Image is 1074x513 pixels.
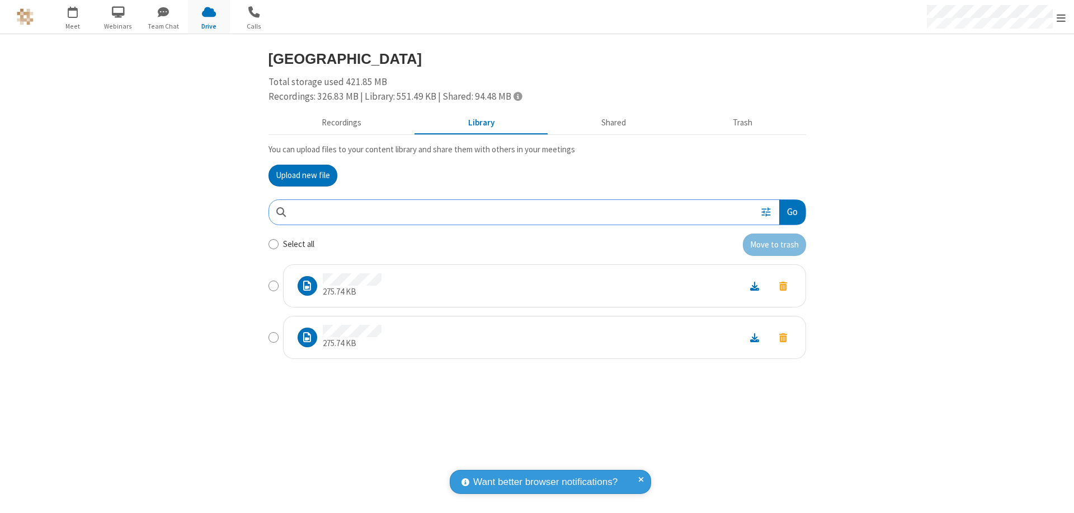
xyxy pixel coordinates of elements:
img: QA Selenium DO NOT DELETE OR CHANGE [17,8,34,25]
h3: [GEOGRAPHIC_DATA] [268,51,806,67]
span: Meet [52,21,94,31]
button: Move to trash [769,278,797,293]
span: Calls [233,21,275,31]
button: Move to trash [769,330,797,345]
a: Download file [740,279,769,292]
a: Download file [740,331,769,344]
div: Total storage used 421.85 MB [268,75,806,104]
button: Go [779,200,805,225]
span: Drive [188,21,230,31]
span: Totals displayed include files that have been moved to the trash. [514,91,522,101]
label: Select all [283,238,314,251]
button: Trash [680,113,806,134]
button: Recorded meetings [268,113,415,134]
span: Want better browser notifications? [473,475,618,489]
p: 275.74 KB [323,337,381,350]
span: Team Chat [143,21,185,31]
div: Recordings: 326.83 MB | Library: 551.49 KB | Shared: 94.48 MB [268,90,806,104]
button: Shared during meetings [548,113,680,134]
p: 275.74 KB [323,286,381,299]
button: Content library [415,113,548,134]
button: Move to trash [743,234,806,256]
span: Webinars [97,21,139,31]
p: You can upload files to your content library and share them with others in your meetings [268,143,806,156]
button: Upload new file [268,165,337,187]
